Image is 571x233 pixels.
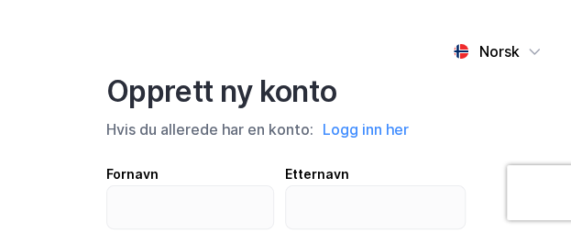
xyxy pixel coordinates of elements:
div: Hvis du allerede har en konto: [106,117,467,141]
div: Norsk [479,40,520,62]
div: Kontrollprogram for chat [479,145,571,233]
div: Opprett ny konto [106,73,467,110]
div: Etternavn [285,163,466,185]
div: Fornavn [106,163,275,185]
iframe: Chat Widget [479,145,571,233]
button: Logg inn her [317,117,414,141]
